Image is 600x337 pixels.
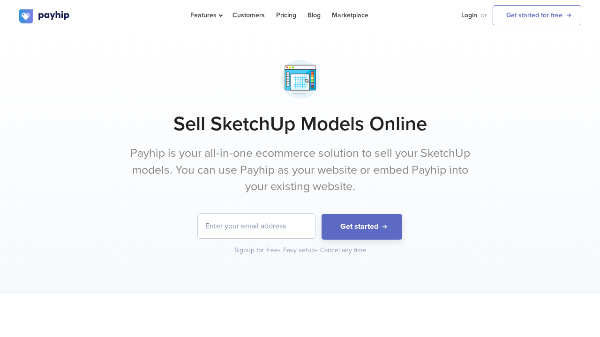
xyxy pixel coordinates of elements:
input: Enter your email address [198,214,315,238]
img: app-ui-workspace-1-p55zzmt67ketd58eer8ib.png [277,56,324,103]
div: Signup for free [234,246,281,255]
div: Easy setup [283,246,318,255]
div: Cancel any time [320,246,366,255]
h1: Sell SketchUp Models Online [19,112,581,136]
p: Payhip is your all-in-one ecommerce solution to sell your SketchUp models. You can use Payhip as ... [124,145,476,195]
span: Features [190,11,221,19]
a: Get started for free [493,5,581,25]
span: • [315,246,317,254]
img: logo.svg [19,9,70,23]
span: • [278,246,280,254]
button: Get started [322,214,402,240]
